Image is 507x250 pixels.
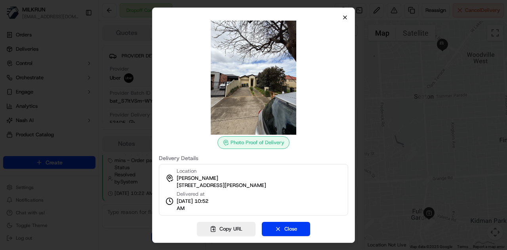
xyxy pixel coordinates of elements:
span: [PERSON_NAME] [177,175,218,182]
span: Location [177,168,196,175]
button: Close [262,222,310,236]
label: Delivery Details [159,155,348,161]
div: Photo Proof of Delivery [217,136,290,149]
span: [STREET_ADDRESS][PERSON_NAME] [177,182,266,189]
span: [DATE] 10:52 AM [177,198,213,212]
button: Copy URL [197,222,255,236]
span: Delivered at [177,191,213,198]
img: photo_proof_of_delivery image [196,21,311,135]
